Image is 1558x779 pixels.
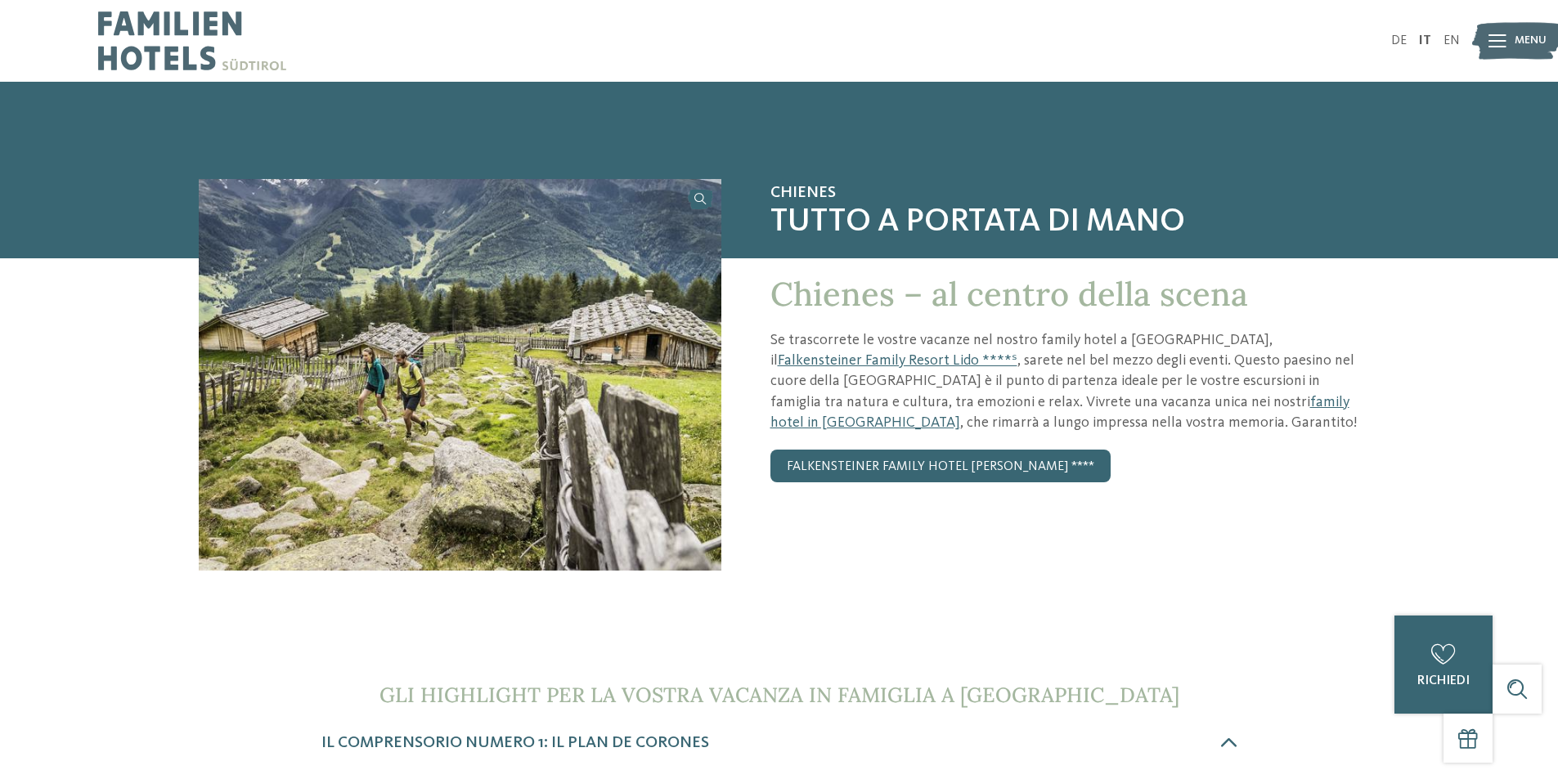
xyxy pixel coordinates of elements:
span: Menu [1515,33,1547,49]
a: EN [1444,34,1460,47]
span: Il comprensorio numero 1: il Plan de Corones [321,735,709,751]
p: Se trascorrete le vostre vacanze nel nostro family hotel a [GEOGRAPHIC_DATA], il , sarete nel bel... [770,330,1360,433]
span: Tutto a portata di mano [770,203,1360,242]
a: Falkensteiner Family Resort Lido ****ˢ [778,353,1017,368]
span: Gli highlight per la vostra vacanza in famiglia a [GEOGRAPHIC_DATA] [379,682,1179,708]
a: richiedi [1394,616,1493,714]
span: Chienes – al centro della scena [770,273,1248,315]
img: Il family hotel a Chienes nel cuore della Val Pusteria [199,179,721,571]
a: IT [1419,34,1431,47]
a: family hotel in [GEOGRAPHIC_DATA] [770,395,1349,430]
a: DE [1391,34,1407,47]
span: Chienes [770,183,1360,203]
a: Falkensteiner Family Hotel [PERSON_NAME] **** [770,450,1111,482]
span: richiedi [1417,674,1470,687]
